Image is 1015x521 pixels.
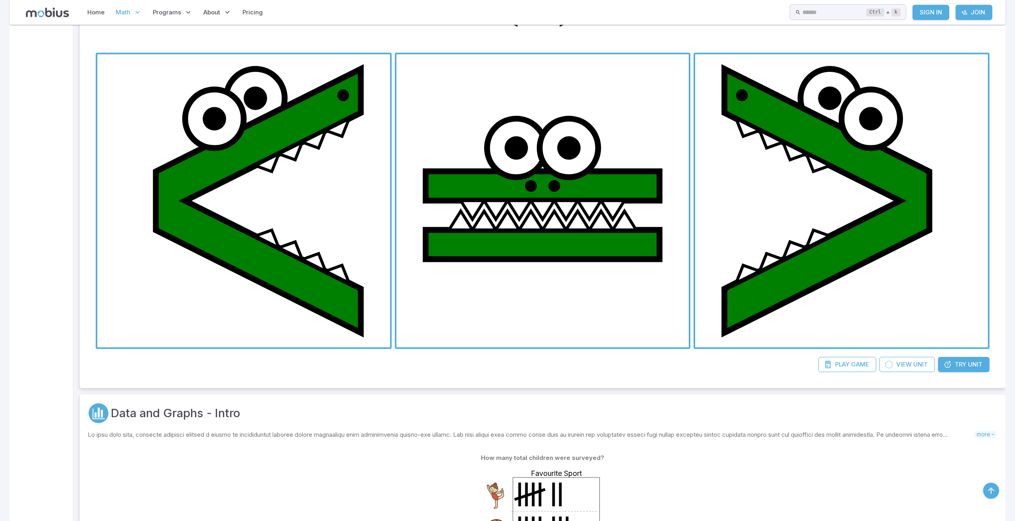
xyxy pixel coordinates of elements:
a: Pricing [240,3,265,22]
kbd: Ctrl [866,8,884,16]
p: Lo ipsu dolo sita, consecte adipisci elitsed d eiusmo te incididuntut laboree dolore magnaaliqu e... [88,430,974,439]
a: Data and Graphs - Intro [111,404,240,422]
div: + [866,8,901,17]
span: About [203,8,220,17]
kbd: k [891,8,901,16]
span: Try [955,360,966,369]
span: Programs [153,8,181,17]
span: Math [116,8,130,17]
a: TryUnit [938,357,989,372]
span: Unit [913,360,928,369]
a: Home [85,3,107,22]
text: Favourite Sport [530,469,581,477]
a: Sign In [913,5,949,20]
a: ViewUnit [879,357,935,372]
a: Data/Graphing [88,402,109,424]
a: PlayGame [818,357,876,372]
p: How many total children were surveyed? [481,454,604,462]
span: Unit [968,360,982,369]
a: Join [956,5,992,20]
span: Play [835,360,849,369]
span: View [896,360,912,369]
span: Game [851,360,869,369]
